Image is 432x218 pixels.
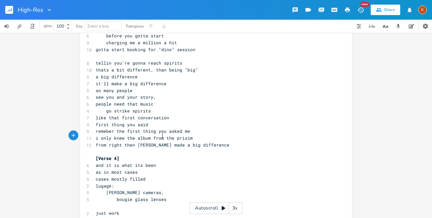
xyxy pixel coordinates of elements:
[18,7,43,13] span: High-Res
[96,115,169,121] span: like that first conversation
[96,169,138,175] span: as in most cases
[96,47,195,52] span: gotta start booking for "dino" session
[418,2,427,17] button: K
[96,60,182,66] span: tellin you're gonna reach spirits
[96,67,198,73] span: thats a bit different, than being "big"
[96,196,167,202] span: bougie glass lenses
[88,23,109,29] span: Enter a key
[96,155,119,161] span: [Verse 4]
[96,135,193,141] span: i only knew the album from the prisim
[96,189,164,195] span: [PERSON_NAME] cameras,
[76,24,83,28] div: Key
[354,4,367,16] button: New
[96,81,167,87] span: it'll make a big difference
[126,24,144,28] div: Transpose
[418,6,427,14] div: Kat
[96,40,177,46] span: charging me a million a hit
[371,5,400,15] button: Share
[96,210,119,216] span: just work
[96,128,190,134] span: remeber the first thing you asked me
[361,2,369,7] div: New
[44,25,51,28] div: BPM
[384,7,395,13] div: Share
[96,101,153,107] span: people need that music
[96,74,138,80] span: a big difference
[229,202,241,214] div: 3x
[96,142,229,148] span: from right then [PERSON_NAME] made a big difference
[96,162,156,168] span: and it is what its been
[96,88,132,93] span: so many people
[96,183,114,189] span: lugage:
[96,176,146,182] span: cases mostly filled
[96,33,164,39] span: before you gotta start
[96,94,156,100] span: sew you and your story,
[96,122,148,128] span: first thing you said
[189,202,243,214] div: Autoscroll
[96,108,151,114] span: go strike spirits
